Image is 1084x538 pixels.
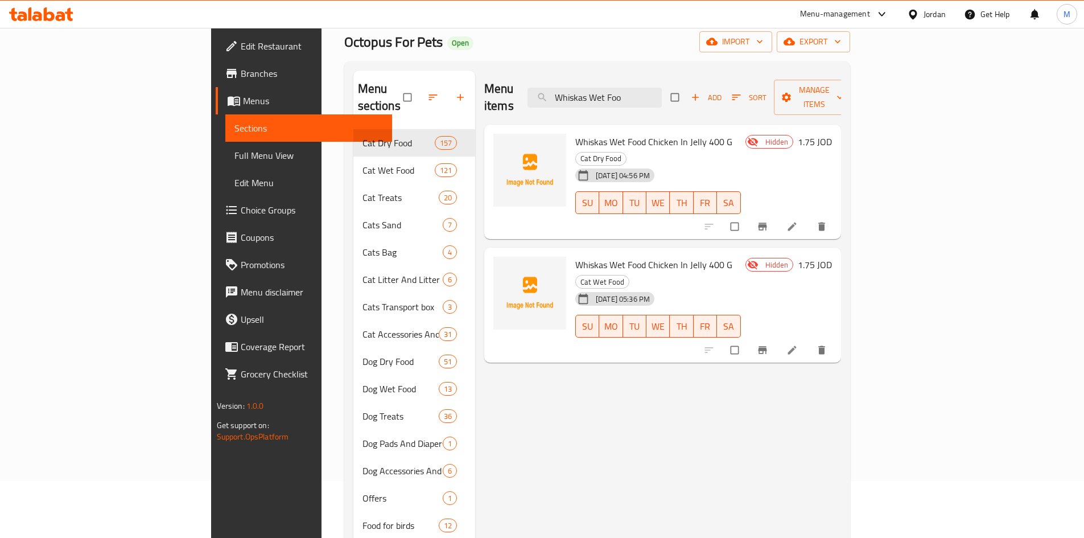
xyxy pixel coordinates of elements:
[439,355,457,368] div: items
[234,121,383,135] span: Sections
[353,184,475,211] div: Cat Treats20
[717,315,740,338] button: SA
[234,176,383,190] span: Edit Menu
[241,367,383,381] span: Grocery Checklist
[761,137,793,147] span: Hidden
[786,221,800,232] a: Edit menu item
[435,138,456,149] span: 157
[628,195,642,211] span: TU
[604,318,618,335] span: MO
[443,274,456,285] span: 6
[809,214,836,239] button: delete
[362,519,439,532] span: Food for birds
[576,276,629,289] span: Cat Wet Food
[225,114,392,142] a: Sections
[670,191,693,214] button: TH
[722,318,736,335] span: SA
[216,87,392,114] a: Menus
[241,67,383,80] span: Branches
[217,399,245,413] span: Version:
[580,318,595,335] span: SU
[362,245,443,259] div: Cats Bag
[353,293,475,321] div: Cats Transport box3
[443,466,456,477] span: 6
[216,32,392,60] a: Edit Restaurant
[924,8,946,20] div: Jordan
[344,29,443,55] span: Octopus For Pets
[447,38,473,48] span: Open
[724,89,774,106] span: Sort items
[362,191,439,204] div: Cat Treats
[623,191,646,214] button: TU
[599,315,623,338] button: MO
[241,340,383,354] span: Coverage Report
[809,338,836,363] button: delete
[443,220,456,231] span: 7
[664,87,688,108] span: Select section
[362,300,443,314] span: Cats Transport box
[443,247,456,258] span: 4
[443,273,457,286] div: items
[698,195,712,211] span: FR
[670,315,693,338] button: TH
[241,203,383,217] span: Choice Groups
[353,403,475,430] div: Dog Treats36
[575,275,629,289] div: Cat Wet Food
[800,7,870,21] div: Menu-management
[362,464,443,478] div: Dog Accessories And Needs
[708,35,763,49] span: import
[722,195,736,211] span: SA
[623,315,646,338] button: TU
[774,80,855,115] button: Manage items
[216,224,392,251] a: Coupons
[362,273,443,286] span: Cat Litter And Litter Boxes
[397,87,421,108] span: Select all sections
[353,239,475,266] div: Cats Bag4
[580,195,595,211] span: SU
[575,152,627,166] div: Cat Dry Food
[246,399,264,413] span: 1.0.0
[443,302,456,313] span: 3
[674,195,689,211] span: TH
[243,94,383,108] span: Menus
[439,191,457,204] div: items
[362,409,439,423] span: Dog Treats
[688,89,724,106] button: Add
[439,382,457,396] div: items
[216,196,392,224] a: Choice Groups
[217,418,269,433] span: Get support on:
[439,356,456,367] span: 51
[443,491,457,505] div: items
[646,191,670,214] button: WE
[604,195,618,211] span: MO
[698,318,712,335] span: FR
[527,88,662,108] input: search
[798,257,832,273] h6: 1.75 JOD
[443,438,456,449] span: 1
[216,360,392,388] a: Grocery Checklist
[699,31,772,52] button: import
[576,152,626,165] span: Cat Dry Food
[674,318,689,335] span: TH
[362,163,435,177] span: Cat Wet Food
[575,315,599,338] button: SU
[732,91,766,104] span: Sort
[362,218,443,232] span: Cats Sand
[362,355,439,368] span: Dog Dry Food
[353,457,475,484] div: Dog Accessories And Needs6
[694,191,717,214] button: FR
[216,251,392,278] a: Promotions
[786,35,841,49] span: export
[575,191,599,214] button: SU
[362,437,443,450] span: Dog Pads And Diapers
[443,437,457,450] div: items
[443,464,457,478] div: items
[362,136,435,150] span: Cat Dry Food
